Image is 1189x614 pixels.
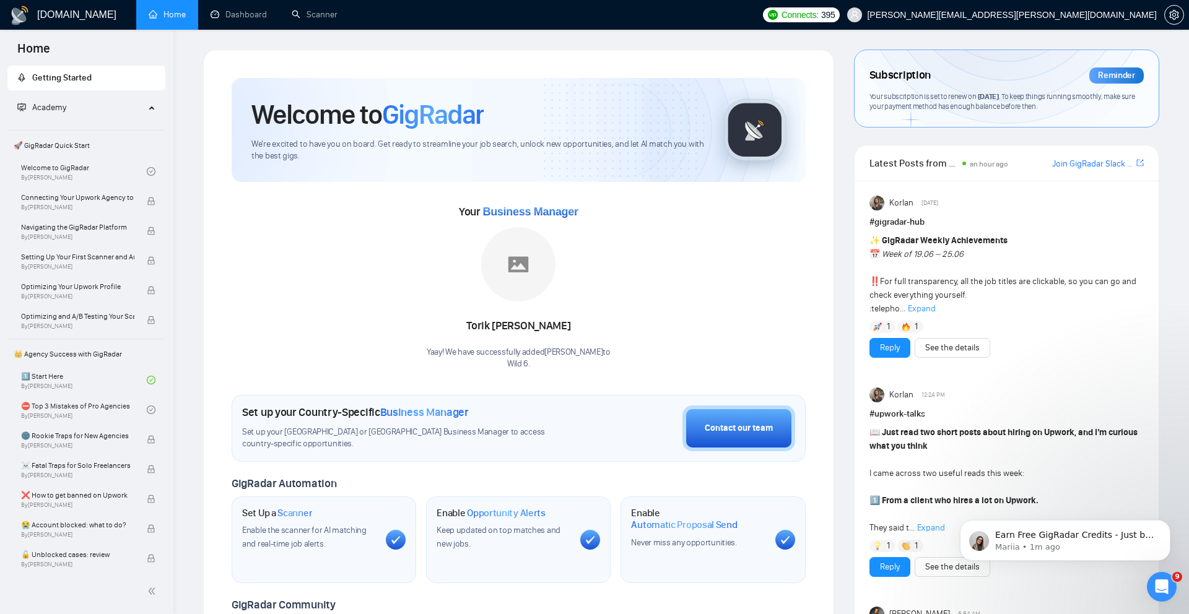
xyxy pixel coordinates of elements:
[869,215,1144,229] h1: # gigradar-hub
[21,221,134,233] span: Navigating the GigRadar Platform
[869,276,880,287] span: ‼️
[427,347,611,370] div: Yaay! We have successfully added [PERSON_NAME] to
[147,286,155,295] span: lock
[1147,572,1177,602] iframe: Intercom live chat
[782,8,819,22] span: Connects:
[21,489,134,501] span: ❌ How to get banned on Upwork
[147,585,160,597] span: double-left
[21,561,134,568] span: By [PERSON_NAME]
[921,197,938,209] span: [DATE]
[1172,572,1182,582] span: 9
[869,235,1136,314] span: For full transparency, all the job titles are clickable, so you can go and check everything yours...
[147,167,155,176] span: check-circle
[887,321,890,333] span: 1
[908,303,936,314] span: Expand
[873,322,882,331] img: 🚀
[869,155,959,171] span: Latest Posts from the GigRadar Community
[21,310,134,322] span: Optimizing and A/B Testing Your Scanner for Better Results
[915,321,918,333] span: 1
[869,427,1138,533] span: I came across two useful reads this week: They said t...
[869,557,910,577] button: Reply
[1136,157,1144,169] a: export
[869,407,1144,421] h1: # upwork-talks
[1089,67,1144,84] div: Reminder
[482,205,578,218] span: Business Manager
[21,293,134,300] span: By [PERSON_NAME]
[17,103,26,111] span: fund-projection-screen
[17,73,26,82] span: rocket
[869,338,910,358] button: Reply
[682,405,795,451] button: Contact our team
[17,102,66,113] span: Academy
[882,235,1008,246] strong: GigRadar Weekly Achievements
[869,427,1138,451] strong: Just read two short posts about hiring on Upwork, and I’m curious what you think
[869,387,884,402] img: Korlan
[1164,10,1184,20] a: setting
[880,341,900,355] a: Reply
[869,427,880,438] span: 📖
[380,405,469,419] span: Business Manager
[705,422,773,435] div: Contact our team
[242,405,469,419] h1: Set up your Country-Specific
[21,191,134,204] span: Connecting Your Upwork Agency to GigRadar
[21,366,147,394] a: 1️⃣ Start HereBy[PERSON_NAME]
[1136,158,1144,168] span: export
[21,472,134,479] span: By [PERSON_NAME]
[149,9,186,20] a: homeHome
[147,376,155,384] span: check-circle
[869,65,931,86] span: Subscription
[242,525,367,549] span: Enable the scanner for AI matching and real-time job alerts.
[7,66,165,90] li: Getting Started
[9,133,164,158] span: 🚀 GigRadar Quick Start
[902,322,910,331] img: 🔥
[427,358,611,370] p: Wild 6 .
[821,8,835,22] span: 395
[925,560,980,574] a: See the details
[21,396,147,423] a: ⛔ Top 3 Mistakes of Pro AgenciesBy[PERSON_NAME]
[437,507,546,519] h1: Enable
[873,542,882,550] img: 💡
[21,251,134,263] span: Setting Up Your First Scanner and Auto-Bidder
[21,442,134,449] span: By [PERSON_NAME]
[1164,5,1184,25] button: setting
[9,342,164,366] span: 👑 Agency Success with GigRadar
[21,158,147,185] a: Welcome to GigRadarBy[PERSON_NAME]
[147,524,155,533] span: lock
[459,205,578,218] span: Your
[869,235,880,246] span: ✨
[21,263,134,270] span: By [PERSON_NAME]
[917,522,945,533] span: Expand
[242,507,312,519] h1: Set Up a
[1052,157,1134,171] a: Join GigRadar Slack Community
[869,495,880,506] span: 1️⃣
[631,507,765,531] h1: Enable
[869,92,1135,111] span: Your subscription is set to renew on . To keep things running smoothly, make sure your payment me...
[978,92,999,101] span: [DATE]
[427,316,611,337] div: Torik [PERSON_NAME]
[915,338,990,358] button: See the details
[915,557,990,577] button: See the details
[467,507,546,519] span: Opportunity Alerts
[232,598,336,612] span: GigRadar Community
[21,322,134,330] span: By [PERSON_NAME]
[21,519,134,531] span: 😭 Account blocked: what to do?
[889,196,913,210] span: Korlan
[437,525,560,549] span: Keep updated on top matches and new jobs.
[147,316,155,324] span: lock
[147,554,155,563] span: lock
[147,227,155,235] span: lock
[242,426,574,450] span: Set up your [GEOGRAPHIC_DATA] or [GEOGRAPHIC_DATA] Business Manager to access country-specific op...
[724,99,786,161] img: gigradar-logo.png
[869,249,880,259] span: 📅
[10,6,30,25] img: logo
[32,72,92,83] span: Getting Started
[880,560,900,574] a: Reply
[850,11,859,19] span: user
[382,98,484,131] span: GigRadar
[147,405,155,414] span: check-circle
[21,204,134,211] span: By [PERSON_NAME]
